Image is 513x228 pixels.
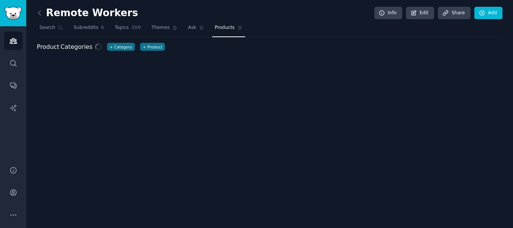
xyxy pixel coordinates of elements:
[140,43,165,51] button: +Product
[212,22,245,37] a: Products
[37,42,92,52] span: Categories
[107,43,135,51] button: +Category
[37,22,66,37] a: Search
[186,22,207,37] a: Ask
[71,22,107,37] a: Subreddits6
[406,7,434,20] a: Edit
[112,22,143,37] a: Topics200
[215,24,235,31] span: Products
[438,7,470,20] a: Share
[188,24,196,31] span: Ask
[149,22,180,37] a: Themes
[39,24,55,31] span: Search
[151,24,170,31] span: Themes
[374,7,402,20] a: Info
[37,42,59,52] span: Product
[74,24,98,31] span: Subreddits
[474,7,502,20] a: Add
[110,44,113,50] span: +
[115,24,128,31] span: Topics
[37,7,138,19] h2: Remote Workers
[5,7,22,20] img: GummySearch logo
[131,24,141,31] span: 200
[101,24,104,31] span: 6
[143,44,146,50] span: +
